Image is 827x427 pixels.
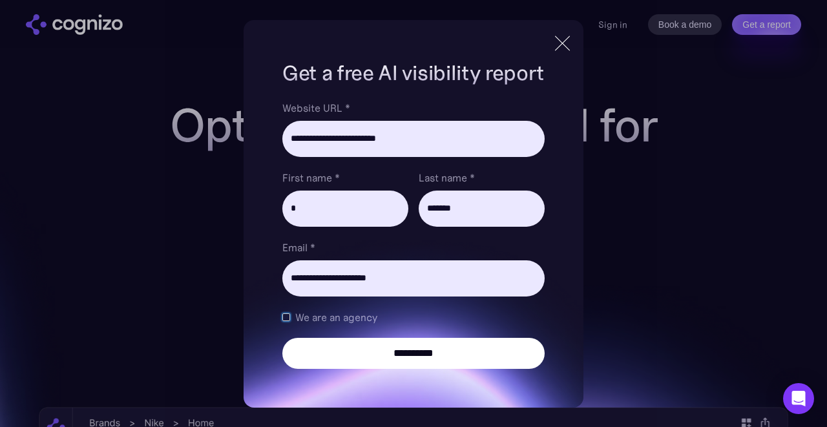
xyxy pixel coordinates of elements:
label: Email * [282,240,545,255]
span: We are an agency [295,309,377,325]
label: Last name * [419,170,545,185]
form: Brand Report Form [282,100,545,369]
label: Website URL * [282,100,545,116]
h1: Get a free AI visibility report [282,59,545,87]
label: First name * [282,170,408,185]
div: Open Intercom Messenger [783,383,814,414]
